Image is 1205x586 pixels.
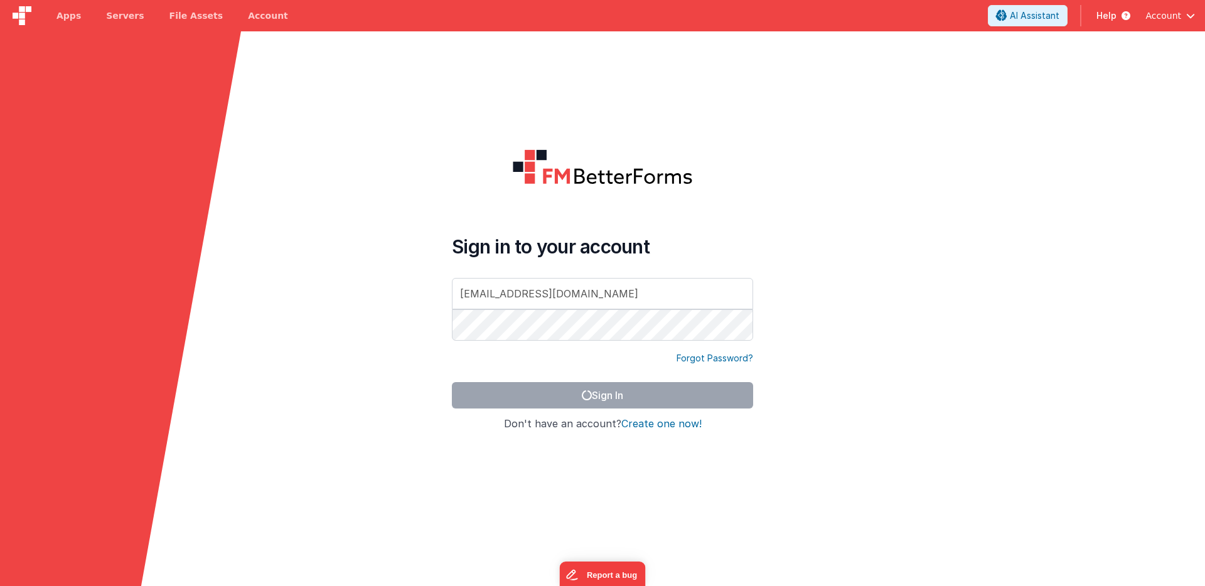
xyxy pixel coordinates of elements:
[169,9,223,22] span: File Assets
[1145,9,1181,22] span: Account
[452,418,753,430] h4: Don't have an account?
[56,9,81,22] span: Apps
[1010,9,1059,22] span: AI Assistant
[1096,9,1117,22] span: Help
[452,235,753,258] h4: Sign in to your account
[1145,9,1195,22] button: Account
[106,9,144,22] span: Servers
[452,278,753,309] input: Email Address
[621,418,702,430] button: Create one now!
[452,382,753,408] button: Sign In
[988,5,1068,26] button: AI Assistant
[677,352,753,365] a: Forgot Password?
